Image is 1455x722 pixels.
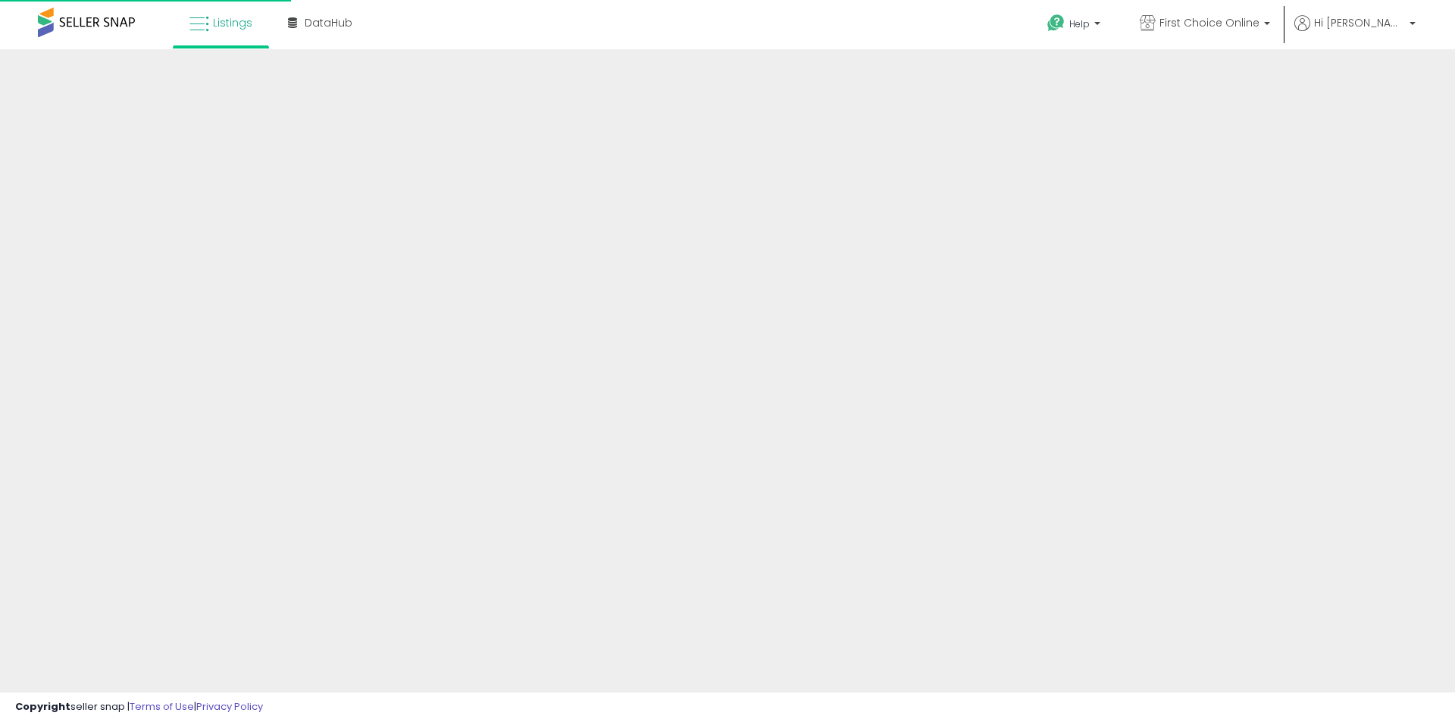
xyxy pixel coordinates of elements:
[213,15,252,30] span: Listings
[1035,2,1115,49] a: Help
[305,15,352,30] span: DataHub
[1069,17,1090,30] span: Help
[1294,15,1416,49] a: Hi [PERSON_NAME]
[1159,15,1259,30] span: First Choice Online
[1314,15,1405,30] span: Hi [PERSON_NAME]
[1047,14,1065,33] i: Get Help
